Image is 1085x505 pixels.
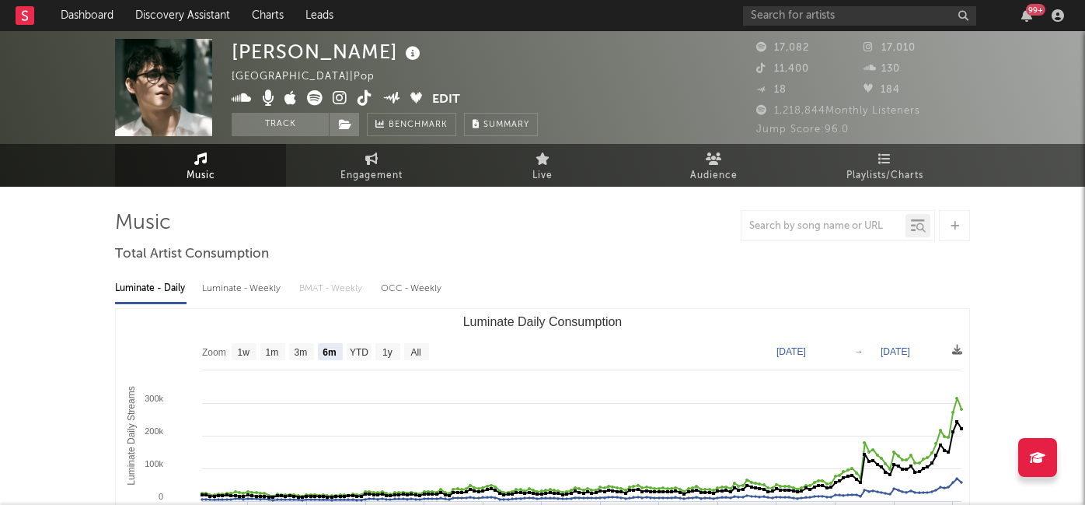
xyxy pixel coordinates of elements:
[266,347,279,358] text: 1m
[756,43,809,53] span: 17,082
[286,144,457,187] a: Engagement
[145,459,163,468] text: 100k
[854,346,863,357] text: →
[202,347,226,358] text: Zoom
[232,113,329,136] button: Track
[881,346,910,357] text: [DATE]
[115,275,187,302] div: Luminate - Daily
[756,85,787,95] span: 18
[202,275,284,302] div: Luminate - Weekly
[776,346,806,357] text: [DATE]
[741,220,905,233] input: Search by song name or URL
[323,347,336,358] text: 6m
[690,167,738,185] span: Audience
[115,245,269,264] span: Total Artist Consumption
[295,347,308,358] text: 3m
[463,315,623,328] text: Luminate Daily Consumption
[756,64,809,74] span: 11,400
[483,121,529,129] span: Summary
[799,144,970,187] a: Playlists/Charts
[145,426,163,436] text: 200k
[145,394,163,403] text: 300k
[340,167,403,185] span: Engagement
[381,275,443,302] div: OCC - Weekly
[187,167,215,185] span: Music
[863,64,900,74] span: 130
[457,144,628,187] a: Live
[863,43,916,53] span: 17,010
[1026,4,1045,16] div: 99 +
[159,492,163,501] text: 0
[756,106,920,116] span: 1,218,844 Monthly Listeners
[232,39,424,65] div: [PERSON_NAME]
[432,90,460,110] button: Edit
[367,113,456,136] a: Benchmark
[1021,9,1032,22] button: 99+
[756,124,849,135] span: Jump Score: 96.0
[389,116,448,135] span: Benchmark
[350,347,368,358] text: YTD
[743,6,976,26] input: Search for artists
[382,347,392,358] text: 1y
[410,347,420,358] text: All
[115,144,286,187] a: Music
[628,144,799,187] a: Audience
[532,167,553,185] span: Live
[126,386,137,485] text: Luminate Daily Streams
[863,85,900,95] span: 184
[232,68,392,86] div: [GEOGRAPHIC_DATA] | Pop
[464,113,538,136] button: Summary
[238,347,250,358] text: 1w
[846,167,923,185] span: Playlists/Charts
